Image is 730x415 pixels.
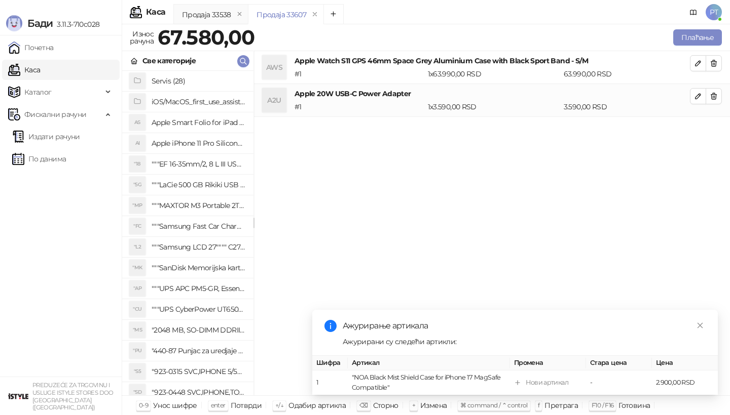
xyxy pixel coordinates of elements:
span: info-circle [324,320,337,332]
div: Продаја 33607 [257,9,306,20]
a: По данима [12,149,66,169]
div: "18 [129,156,145,172]
div: Унос шифре [153,399,197,412]
div: Готовина [618,399,650,412]
div: Каса [146,8,165,16]
div: 1 x 3.590,00 RSD [426,101,562,112]
h4: Apple Smart Folio for iPad mini (A17 Pro) - Sage [152,114,245,131]
span: Бади [27,17,53,29]
div: "MP [129,197,145,214]
a: Издати рачуни [12,127,80,147]
th: Шифра [312,356,348,370]
small: PREDUZEĆE ZA TRGOVINU I USLUGE ISTYLE STORES DOO [GEOGRAPHIC_DATA] ([GEOGRAPHIC_DATA]) [32,382,114,411]
div: AS [129,114,145,131]
button: Add tab [323,4,344,24]
button: remove [233,10,246,19]
h4: """MAXTOR M3 Portable 2TB 2.5"""" crni eksterni hard disk HX-M201TCB/GM""" [152,197,245,214]
h4: "2048 MB, SO-DIMM DDRII, 667 MHz, Napajanje 1,8 0,1 V, Latencija CL5" [152,322,245,338]
span: F10 / F16 [592,401,613,409]
span: f [538,401,539,409]
div: "CU [129,301,145,317]
div: "FC [129,218,145,234]
h4: Servis (28) [152,73,245,89]
div: "S5 [129,363,145,380]
a: Документација [685,4,702,20]
div: Одабир артикла [288,399,346,412]
h4: "923-0315 SVC,IPHONE 5/5S BATTERY REMOVAL TRAY Držač za iPhone sa kojim se otvara display [152,363,245,380]
div: 3.590,00 RSD [562,101,692,112]
th: Стара цена [586,356,652,370]
div: "5G [129,177,145,193]
div: Ажурирање артикала [343,320,706,332]
h4: Apple Watch S11 GPS 46mm Space Grey Aluminium Case with Black Sport Band - S/M [295,55,690,66]
div: "SD [129,384,145,400]
td: 2.900,00 RSD [652,370,718,395]
div: 1 x 63.990,00 RSD [426,68,562,79]
div: "MS [129,322,145,338]
div: "MK [129,260,145,276]
div: grid [122,71,253,395]
span: 3.11.3-710c028 [53,20,99,29]
h4: Apple iPhone 11 Pro Silicone Case - Black [152,135,245,151]
div: AI [129,135,145,151]
h4: """UPS CyberPower UT650EG, 650VA/360W , line-int., s_uko, desktop""" [152,301,245,317]
h4: """LaCie 500 GB Rikiki USB 3.0 / Ultra Compact & Resistant aluminum / USB 3.0 / 2.5""""""" [152,177,245,193]
div: # 1 [293,68,426,79]
a: Close [695,320,706,331]
div: Све категорије [142,55,196,66]
h4: "923-0448 SVC,IPHONE,TOURQUE DRIVER KIT .65KGF- CM Šrafciger " [152,384,245,400]
h4: """EF 16-35mm/2, 8 L III USM""" [152,156,245,172]
div: Претрага [544,399,578,412]
span: ⌘ command / ⌃ control [460,401,528,409]
span: ⌫ [359,401,368,409]
span: Каталог [24,82,52,102]
span: PT [706,4,722,20]
span: + [412,401,415,409]
span: close [697,322,704,329]
button: remove [308,10,321,19]
h4: """Samsung LCD 27"""" C27F390FHUXEN""" [152,239,245,255]
h4: Apple 20W USB-C Power Adapter [295,88,690,99]
h4: "440-87 Punjac za uredjaje sa micro USB portom 4/1, Stand." [152,343,245,359]
td: 1 [312,370,348,395]
img: 64x64-companyLogo-77b92cf4-9946-4f36-9751-bf7bb5fd2c7d.png [8,386,28,406]
a: Каса [8,60,40,80]
td: - [586,370,652,395]
th: Цена [652,356,718,370]
th: Промена [510,356,586,370]
button: Плаћање [673,29,722,46]
div: Продаја 33538 [182,9,231,20]
div: A2U [262,88,286,112]
div: Сторно [373,399,398,412]
h4: """Samsung Fast Car Charge Adapter, brzi auto punja_, boja crna""" [152,218,245,234]
strong: 67.580,00 [158,25,254,50]
div: "L2 [129,239,145,255]
div: Потврди [231,399,262,412]
h4: """SanDisk Memorijska kartica 256GB microSDXC sa SD adapterom SDSQXA1-256G-GN6MA - Extreme PLUS, ... [152,260,245,276]
div: Измена [420,399,447,412]
h4: """UPS APC PM5-GR, Essential Surge Arrest,5 utic_nica""" [152,280,245,297]
th: Артикал [348,356,510,370]
a: Почетна [8,37,54,58]
div: AWS [262,55,286,79]
span: 0-9 [139,401,148,409]
img: Logo [6,15,22,31]
span: Фискални рачуни [24,104,86,124]
td: "NOA Black Mist Shield Case for iPhone 17 MagSafe Compatible" [348,370,510,395]
div: "AP [129,280,145,297]
div: Износ рачуна [128,27,156,48]
div: 63.990,00 RSD [562,68,692,79]
h4: iOS/MacOS_first_use_assistance (4) [152,94,245,110]
div: Ажурирани су следећи артикли: [343,336,706,347]
div: # 1 [293,101,426,112]
div: Нови артикал [526,378,568,388]
span: ↑/↓ [275,401,283,409]
div: "PU [129,343,145,359]
span: enter [211,401,226,409]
